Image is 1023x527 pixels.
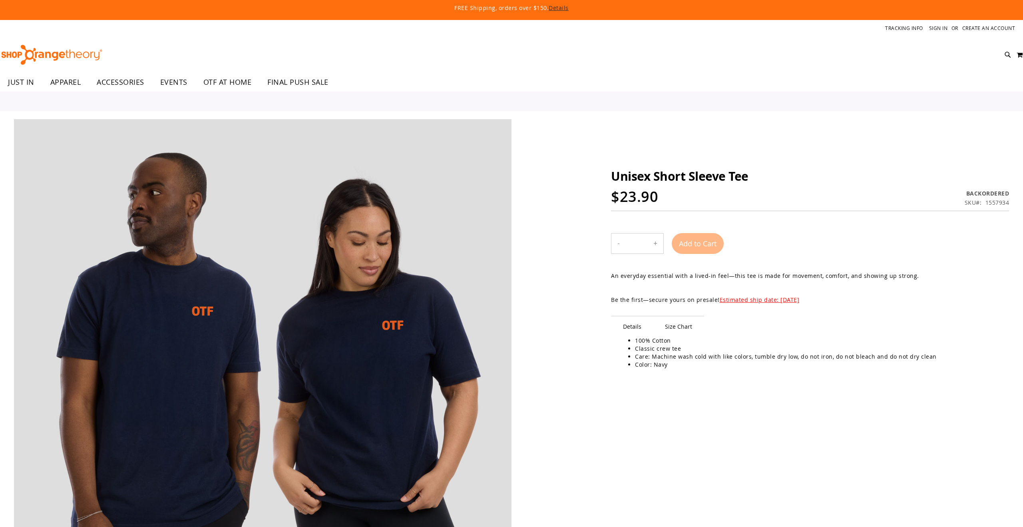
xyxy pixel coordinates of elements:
span: FINAL PUSH SALE [267,73,328,91]
span: APPAREL [50,73,81,91]
span: $23.90 [611,187,658,206]
a: Sign In [929,25,948,32]
input: Product quantity [626,234,647,253]
li: 100% Cotton [635,337,1001,345]
button: Increase product quantity [647,234,663,254]
span: Details [611,316,653,337]
span: Size Chart [653,316,704,337]
a: EVENTS [152,73,195,92]
li: Color: Navy [635,361,1001,369]
div: Availability [965,190,1009,198]
li: Care: Machine wash cold with like colors, tumble dry low, do not iron, do not bleach and do not d... [635,353,1001,361]
p: An everyday essential with a lived-in feel—this tee is made for movement, comfort, and showing up... [611,272,919,280]
div: Backordered [965,190,1009,198]
a: OTF AT HOME [195,73,260,92]
span: JUST IN [8,73,34,91]
strong: SKU [965,199,982,206]
span: EVENTS [160,73,187,91]
li: Classic crew tee [635,345,1001,353]
a: Tracking Info [885,25,923,32]
p: Be the first—secure yours on presale! [611,296,919,304]
p: FREE Shipping, orders over $150. [272,4,751,12]
a: FINAL PUSH SALE [259,73,336,92]
a: APPAREL [42,73,89,91]
button: Decrease product quantity [611,234,626,254]
span: OTF AT HOME [203,73,252,91]
a: ACCESSORIES [89,73,152,92]
a: Create an Account [962,25,1015,32]
span: Estimated ship date: [DATE] [720,296,800,303]
div: 1557934 [985,199,1009,207]
span: Unisex Short Sleeve Tee [611,168,748,184]
span: ACCESSORIES [97,73,144,91]
a: Details [549,4,569,12]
